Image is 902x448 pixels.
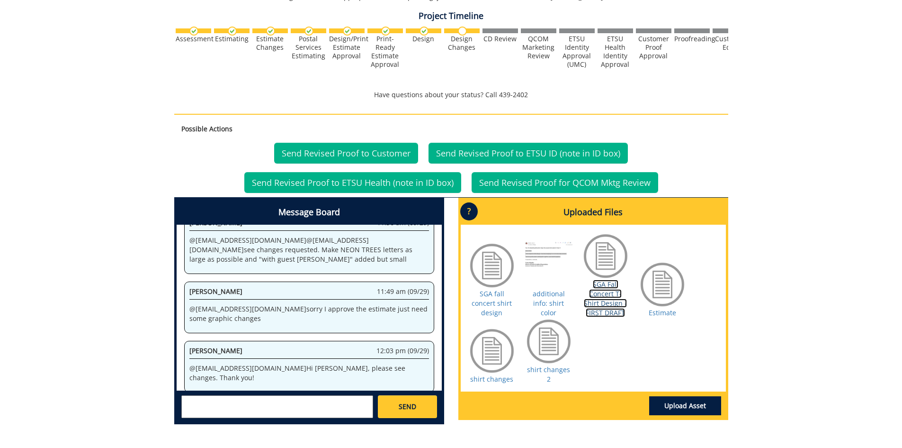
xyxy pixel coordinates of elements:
[636,35,671,60] div: Customer Proof Approval
[189,346,242,355] span: [PERSON_NAME]
[176,35,211,43] div: Assessment
[376,346,429,356] span: 12:03 pm (09/29)
[378,395,437,418] a: SEND
[177,200,442,225] h4: Message Board
[189,27,198,36] img: checkmark
[266,27,275,36] img: checkmark
[189,364,429,383] p: @ [EMAIL_ADDRESS][DOMAIN_NAME] Hi [PERSON_NAME], please see changes. Thank you!
[521,35,556,60] div: QCOM Marketing Review
[460,202,478,220] p: ?
[181,395,373,418] textarea: messageToSend
[482,35,518,43] div: CD Review
[214,35,250,43] div: Estimating
[174,90,728,100] p: Have questions about your status? Call 439-2402
[429,143,628,164] a: Send Revised Proof to ETSU ID (note in ID box)
[470,375,513,384] a: shirt changes
[559,35,595,69] div: ETSU Identity Approval (UMC)
[228,27,237,36] img: checkmark
[458,27,467,36] img: no
[377,287,429,296] span: 11:49 am (09/29)
[274,143,418,164] a: Send Revised Proof to Customer
[444,35,480,52] div: Design Changes
[649,396,721,415] a: Upload Asset
[189,287,242,296] span: [PERSON_NAME]
[174,11,728,21] h4: Project Timeline
[674,35,710,43] div: Proofreading
[343,27,352,36] img: checkmark
[584,280,627,317] a: SGA Fall Concert T-Shirt Design - FIRST DRAFT
[181,124,232,133] strong: Possible Actions
[472,289,512,317] a: SGA fall concert shirt design
[649,308,676,317] a: Estimate
[304,27,313,36] img: checkmark
[472,172,658,193] a: Send Revised Proof for QCOM Mktg Review
[189,236,429,264] p: @ [EMAIL_ADDRESS][DOMAIN_NAME] @ [EMAIL_ADDRESS][DOMAIN_NAME] see changes requested. Make NEON TR...
[713,35,748,52] div: Customer Edits
[533,289,565,317] a: additional info: shirt color
[399,402,416,411] span: SEND
[329,35,365,60] div: Design/Print Estimate Approval
[598,35,633,69] div: ETSU Health Identity Approval
[381,27,390,36] img: checkmark
[406,35,441,43] div: Design
[461,200,726,225] h4: Uploaded Files
[189,304,429,323] p: @ [EMAIL_ADDRESS][DOMAIN_NAME] sorry I approve the estimate just need some graphic changes
[420,27,429,36] img: checkmark
[527,365,570,384] a: shirt changes 2
[291,35,326,60] div: Postal Services Estimating
[367,35,403,69] div: Print-Ready Estimate Approval
[244,172,461,193] a: Send Revised Proof to ETSU Health (note in ID box)
[252,35,288,52] div: Estimate Changes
